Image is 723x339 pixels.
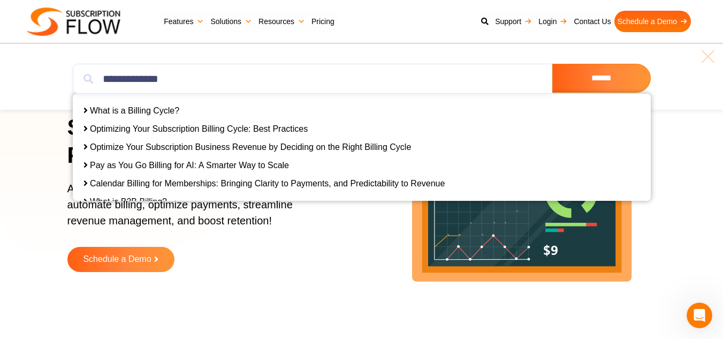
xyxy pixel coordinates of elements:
a: Support [492,11,535,32]
a: Schedule a Demo [67,247,174,272]
h1: Simplify Subscriptions, Power Growth! [67,114,334,170]
a: Optimize Your Subscription Business Revenue by Deciding on the Right Billing Cycle [90,142,411,152]
span: Schedule a Demo [83,255,151,264]
a: Contact Us [570,11,614,32]
a: Features [161,11,207,32]
a: Solutions [207,11,255,32]
a: Login [535,11,570,32]
img: Subscriptionflow [27,7,120,36]
a: Pay as You Go Billing for AI: A Smarter Way to Scale [90,161,289,170]
a: Schedule a Demo [614,11,691,32]
a: Resources [255,11,308,32]
a: Calendar Billing for Memberships: Bringing Clarity to Payments, and Predictability to Revenue [90,179,445,188]
a: What is a Billing Cycle? [90,106,179,115]
p: AI-powered subscription management platform to automate billing, optimize payments, streamline re... [67,180,321,239]
a: What is B2B Billing? [90,197,167,206]
iframe: Intercom live chat [687,303,712,328]
a: Pricing [308,11,338,32]
a: Optimizing Your Subscription Billing Cycle: Best Practices [90,124,308,133]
